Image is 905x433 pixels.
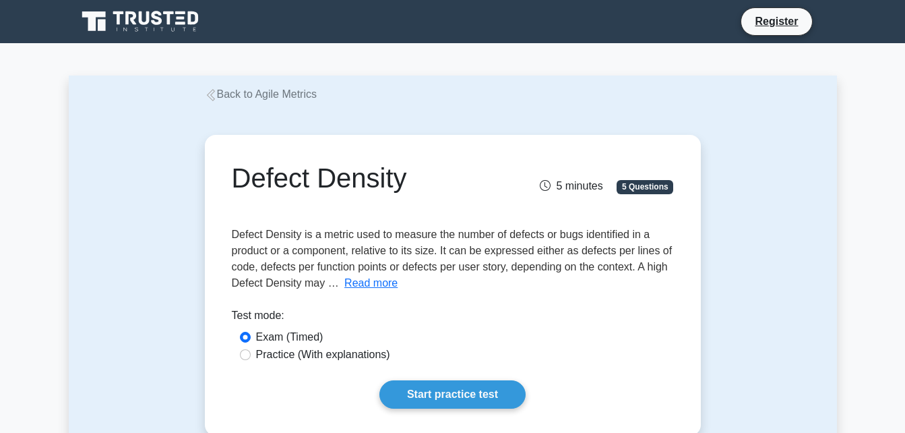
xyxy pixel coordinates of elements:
[256,347,390,363] label: Practice (With explanations)
[747,13,806,30] a: Register
[540,180,602,192] span: 5 minutes
[379,380,526,409] a: Start practice test
[232,229,673,289] span: Defect Density is a metric used to measure the number of defects or bugs identified in a product ...
[256,329,323,345] label: Exam (Timed)
[344,275,398,291] button: Read more
[205,88,317,100] a: Back to Agile Metrics
[232,308,674,329] div: Test mode:
[617,180,673,194] span: 5 Questions
[232,162,521,194] h1: Defect Density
